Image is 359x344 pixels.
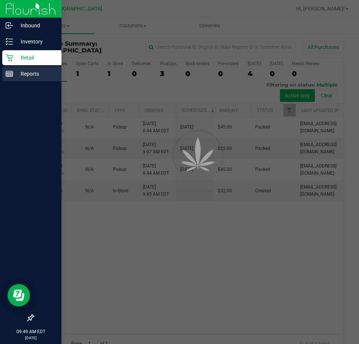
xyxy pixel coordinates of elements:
[7,284,30,307] iframe: Resource center
[13,37,58,46] p: Inventory
[3,335,58,341] p: [DATE]
[6,54,13,61] inline-svg: Retail
[6,38,13,45] inline-svg: Inventory
[13,21,58,30] p: Inbound
[6,22,13,29] inline-svg: Inbound
[3,328,58,335] p: 09:49 AM EDT
[13,69,58,78] p: Reports
[13,53,58,62] p: Retail
[6,70,13,78] inline-svg: Reports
